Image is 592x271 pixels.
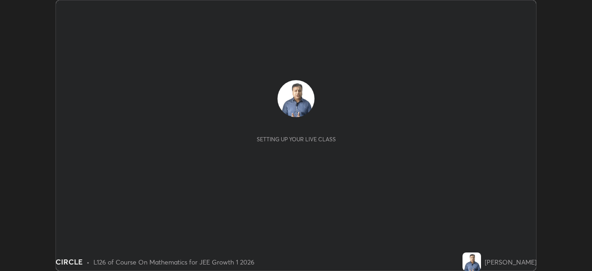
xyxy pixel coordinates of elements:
[86,257,90,267] div: •
[462,252,481,271] img: b46e901505a44cd682be6eef0f3141f9.jpg
[93,257,254,267] div: L126 of Course On Mathematics for JEE Growth 1 2026
[257,136,336,143] div: Setting up your live class
[485,257,536,267] div: [PERSON_NAME]
[55,256,83,267] div: CIRCLE
[277,80,314,117] img: b46e901505a44cd682be6eef0f3141f9.jpg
